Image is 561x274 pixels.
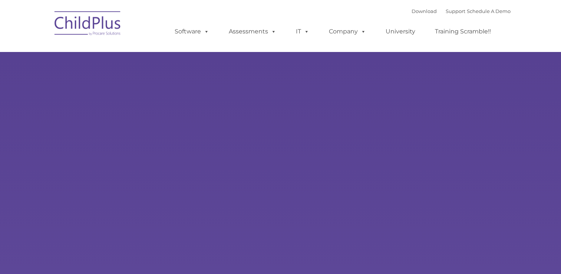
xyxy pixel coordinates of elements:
font: | [412,8,511,14]
a: Software [167,24,217,39]
img: ChildPlus by Procare Solutions [51,6,125,43]
a: Download [412,8,437,14]
a: Training Scramble!! [428,24,498,39]
a: IT [288,24,317,39]
a: Schedule A Demo [467,8,511,14]
a: Company [321,24,373,39]
a: Support [446,8,465,14]
a: University [378,24,423,39]
a: Assessments [221,24,284,39]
